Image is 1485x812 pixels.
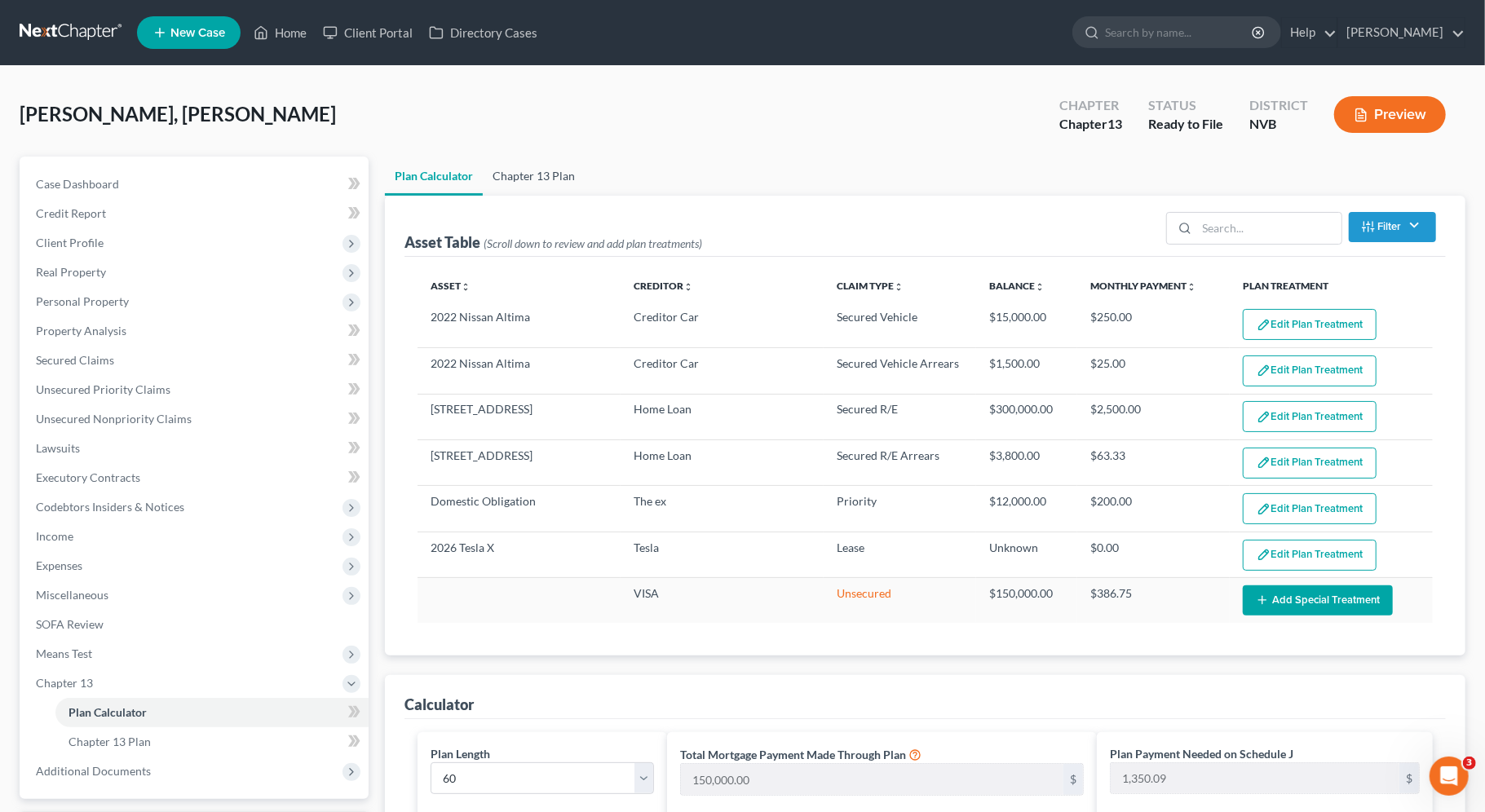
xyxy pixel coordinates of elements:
td: 2022 Nissan Altima [418,302,621,348]
td: $12,000.00 [976,486,1077,532]
i: unfold_more [1187,282,1196,292]
div: Chapter [1059,115,1122,134]
td: Lease [824,532,976,577]
span: Miscellaneous [36,588,108,602]
div: Status [1148,96,1223,115]
a: Plan Calculator [385,157,483,196]
span: Real Property [36,265,106,279]
span: Lawsuits [36,441,80,455]
label: Plan Payment Needed on Schedule J [1110,745,1293,762]
a: SOFA Review [23,610,369,639]
div: Ready to File [1148,115,1223,134]
a: Claim Typeunfold_more [837,280,904,292]
input: Search by name... [1105,17,1254,47]
td: $1,500.00 [976,348,1077,394]
td: Tesla [621,532,824,577]
label: Plan Length [431,745,490,762]
span: SOFA Review [36,617,104,631]
a: Chapter 13 Plan [483,157,585,196]
span: Plan Calculator [69,705,147,719]
a: Chapter 13 Plan [55,727,369,757]
td: $200.00 [1077,486,1230,532]
td: [STREET_ADDRESS] [418,394,621,439]
a: [PERSON_NAME] [1338,18,1465,47]
img: edit-pencil-c1479a1de80d8dea1e2430c2f745a3c6a07e9d7aa2eeffe225670001d78357a8.svg [1257,502,1271,516]
a: Directory Cases [421,18,546,47]
input: 0.00 [1111,763,1399,794]
td: Unsecured [824,578,976,623]
td: Creditor Car [621,302,824,348]
td: 2026 Tesla X [418,532,621,577]
button: Edit Plan Treatment [1243,493,1377,524]
a: Executory Contracts [23,463,369,492]
a: Monthly Paymentunfold_more [1090,280,1196,292]
a: Case Dashboard [23,170,369,199]
td: $250.00 [1077,302,1230,348]
td: $63.33 [1077,440,1230,486]
a: Creditorunfold_more [634,280,693,292]
span: Executory Contracts [36,470,140,484]
img: edit-pencil-c1479a1de80d8dea1e2430c2f745a3c6a07e9d7aa2eeffe225670001d78357a8.svg [1257,364,1271,377]
a: Plan Calculator [55,698,369,727]
td: Priority [824,486,976,532]
td: Secured R/E Arrears [824,440,976,486]
td: The ex [621,486,824,532]
span: Means Test [36,647,92,660]
a: Unsecured Nonpriority Claims [23,404,369,434]
span: New Case [170,27,225,39]
div: $ [1399,763,1419,794]
img: edit-pencil-c1479a1de80d8dea1e2430c2f745a3c6a07e9d7aa2eeffe225670001d78357a8.svg [1257,548,1271,562]
td: Creditor Car [621,348,824,394]
div: Chapter [1059,96,1122,115]
span: Additional Documents [36,764,151,778]
a: Help [1282,18,1337,47]
td: $300,000.00 [976,394,1077,439]
button: Edit Plan Treatment [1243,309,1377,340]
div: NVB [1249,115,1308,134]
button: Preview [1334,96,1446,133]
button: Edit Plan Treatment [1243,448,1377,479]
td: $2,500.00 [1077,394,1230,439]
iframe: Intercom live chat [1430,757,1469,796]
a: Unsecured Priority Claims [23,375,369,404]
span: (Scroll down to review and add plan treatments) [484,236,702,250]
div: $ [1063,764,1083,795]
span: Case Dashboard [36,177,119,191]
a: Property Analysis [23,316,369,346]
span: Unsecured Nonpriority Claims [36,412,192,426]
button: Edit Plan Treatment [1243,401,1377,432]
td: Secured Vehicle Arrears [824,348,976,394]
span: Chapter 13 [36,676,93,690]
td: $150,000.00 [976,578,1077,623]
img: edit-pencil-c1479a1de80d8dea1e2430c2f745a3c6a07e9d7aa2eeffe225670001d78357a8.svg [1257,318,1271,332]
span: Income [36,529,73,543]
button: Filter [1349,212,1436,242]
span: Codebtors Insiders & Notices [36,500,184,514]
i: unfold_more [683,282,693,292]
i: unfold_more [461,282,471,292]
label: Total Mortgage Payment Made Through Plan [680,746,906,763]
a: Balanceunfold_more [989,280,1045,292]
button: Edit Plan Treatment [1243,540,1377,571]
input: Search... [1197,213,1341,244]
td: Domestic Obligation [418,486,621,532]
td: Unknown [976,532,1077,577]
button: Edit Plan Treatment [1243,355,1377,386]
td: $15,000.00 [976,302,1077,348]
img: edit-pencil-c1479a1de80d8dea1e2430c2f745a3c6a07e9d7aa2eeffe225670001d78357a8.svg [1257,456,1271,470]
td: Secured R/E [824,394,976,439]
a: Home [245,18,315,47]
a: Lawsuits [23,434,369,463]
a: Assetunfold_more [431,280,471,292]
span: Personal Property [36,294,129,308]
td: $0.00 [1077,532,1230,577]
td: Secured Vehicle [824,302,976,348]
button: Add Special Treatment [1243,585,1393,616]
a: Secured Claims [23,346,369,375]
span: Unsecured Priority Claims [36,382,170,396]
input: 0.00 [681,764,1063,795]
td: $25.00 [1077,348,1230,394]
a: Credit Report [23,199,369,228]
td: [STREET_ADDRESS] [418,440,621,486]
td: $386.75 [1077,578,1230,623]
